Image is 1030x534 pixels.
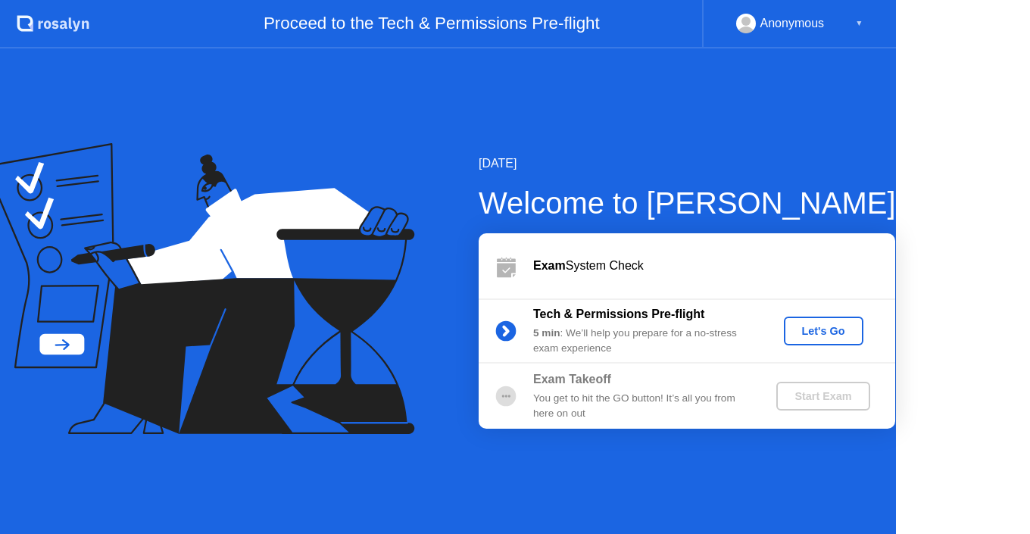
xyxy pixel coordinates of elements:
div: You get to hit the GO button! It’s all you from here on out [533,391,751,422]
b: Tech & Permissions Pre-flight [533,308,704,320]
div: Let's Go [790,325,857,337]
b: Exam Takeoff [533,373,611,386]
button: Start Exam [776,382,869,411]
div: Welcome to [PERSON_NAME] [479,180,896,226]
b: 5 min [533,327,560,339]
div: : We’ll help you prepare for a no-stress exam experience [533,326,751,357]
div: System Check [533,257,895,275]
div: ▼ [855,14,863,33]
button: Let's Go [784,317,863,345]
div: [DATE] [479,155,896,173]
div: Anonymous [760,14,825,33]
div: Start Exam [782,390,863,402]
b: Exam [533,259,566,272]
